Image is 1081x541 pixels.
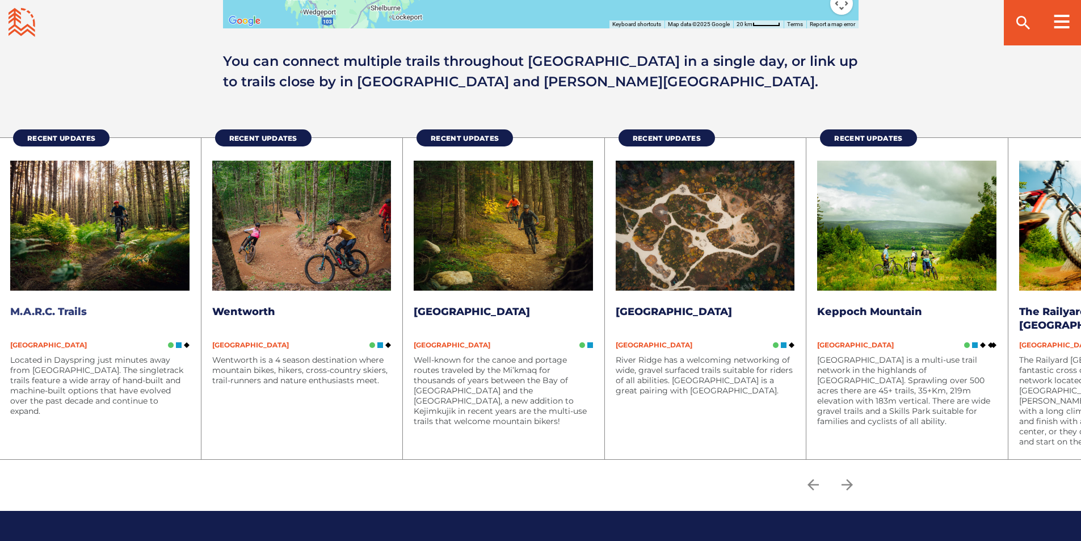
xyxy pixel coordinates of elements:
a: Report a map error [810,21,855,27]
img: Google [226,14,263,28]
img: Blue Square [781,342,786,348]
a: Wentworth [212,305,275,318]
img: Green Circle [579,342,585,348]
p: You can connect multiple trails throughout [GEOGRAPHIC_DATA] in a single day, or link up to trail... [223,51,859,92]
p: Wentworth is a 4 season destination where mountain bikes, hikers, cross-country skiers, trail-run... [212,355,392,385]
img: Black Diamond [385,342,391,348]
a: Terms (opens in new tab) [787,21,803,27]
ion-icon: search [1014,14,1032,32]
img: Double Black DIamond [988,342,996,348]
a: Recent Updates [215,129,312,146]
span: [GEOGRAPHIC_DATA] [817,341,894,349]
img: Green Circle [773,342,779,348]
p: [GEOGRAPHIC_DATA] is a multi-use trail network in the highlands of [GEOGRAPHIC_DATA]. Sprawling o... [817,355,996,426]
span: Recent Updates [431,134,499,142]
a: Open this area in Google Maps (opens a new window) [226,14,263,28]
span: Map data ©2025 Google [668,21,730,27]
img: Blue Square [176,342,182,348]
span: Recent Updates [229,134,297,142]
span: 20 km [737,21,752,27]
a: Recent Updates [820,129,916,146]
span: Recent Updates [27,134,95,142]
span: [GEOGRAPHIC_DATA] [616,341,692,349]
img: MTB Atlantic Wentworth Mountain Biking Trails [212,161,392,291]
a: Recent Updates [417,129,513,146]
img: Green Circle [168,342,174,348]
img: River Ridge Common Mountain Bike Trails in New Germany, NS [616,161,795,291]
img: Black Diamond [789,342,794,348]
img: Blue Square [377,342,383,348]
img: Green Circle [964,342,970,348]
a: Recent Updates [13,129,110,146]
span: Recent Updates [633,134,701,142]
a: Keppoch Mountain [817,305,922,318]
span: [GEOGRAPHIC_DATA] [414,341,490,349]
p: River Ridge has a welcoming networking of wide, gravel surfaced trails suitable for riders of all... [616,355,795,396]
img: MTB Atlantic MARC Dayspring Mountain Biking Trails [10,161,190,291]
a: Recent Updates [619,129,715,146]
span: [GEOGRAPHIC_DATA] [10,341,87,349]
a: [GEOGRAPHIC_DATA] [616,305,732,318]
p: Well-known for the canoe and portage routes traveled by the Mi’kmaq for thousands of years betwee... [414,355,593,426]
span: Recent Updates [834,134,902,142]
ion-icon: arrow back [805,476,822,493]
img: Blue Square [972,342,978,348]
img: Black Diamond [980,342,986,348]
button: Map Scale: 20 km per 45 pixels [733,20,784,28]
p: Located in Dayspring just minutes away from [GEOGRAPHIC_DATA]. The singletrack trails feature a w... [10,355,190,416]
ion-icon: arrow forward [839,476,856,493]
button: Keyboard shortcuts [612,20,661,28]
img: Black Diamond [184,342,190,348]
span: [GEOGRAPHIC_DATA] [212,341,289,349]
a: M.A.R.C. Trails [10,305,87,318]
img: Green Circle [369,342,375,348]
a: [GEOGRAPHIC_DATA] [414,305,530,318]
img: Blue Square [587,342,593,348]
